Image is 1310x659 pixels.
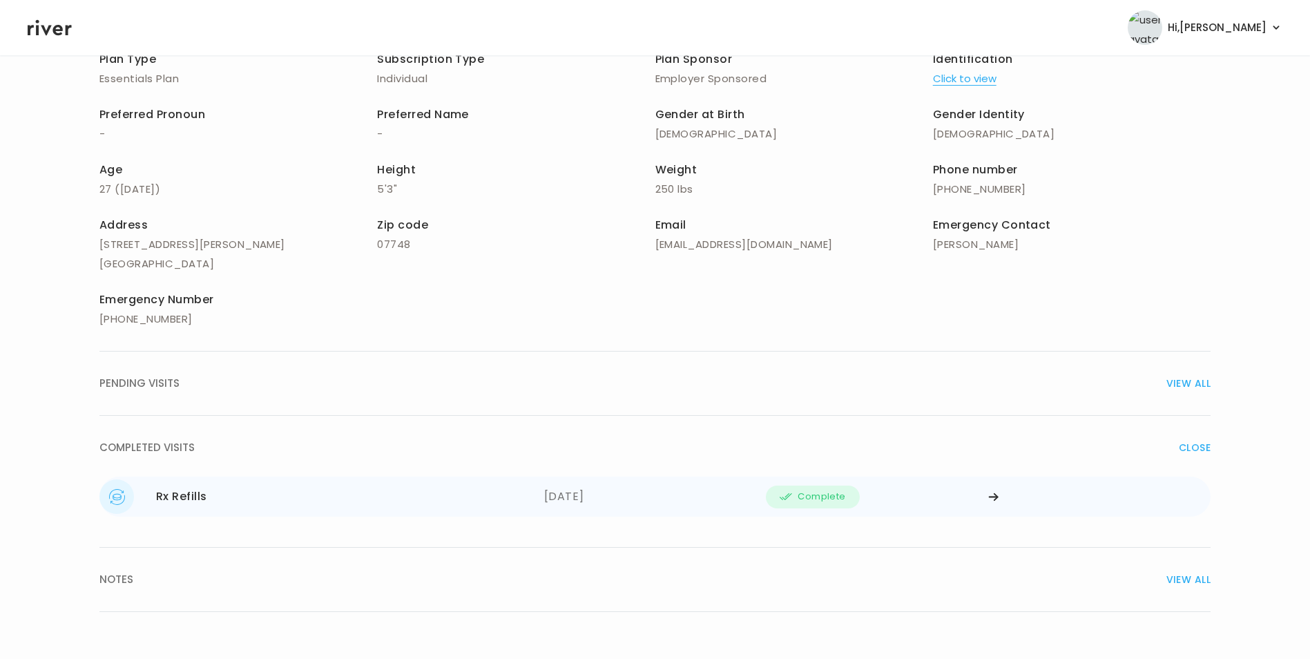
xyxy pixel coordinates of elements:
p: [GEOGRAPHIC_DATA] [99,254,377,274]
span: Preferred Pronoun [99,106,205,122]
span: VIEW ALL [1166,570,1211,589]
p: 07748 [377,235,655,254]
span: Identification [933,51,1013,67]
p: [EMAIL_ADDRESS][DOMAIN_NAME] [655,235,933,254]
span: Height [377,162,416,178]
span: Gender Identity [933,106,1025,122]
span: ( [DATE] ) [115,182,160,196]
span: Email [655,217,686,233]
span: Gender at Birth [655,106,745,122]
p: - [99,124,377,144]
p: [DEMOGRAPHIC_DATA] [933,124,1211,144]
button: Click to view [933,69,996,88]
span: COMPLETED VISITS [99,438,195,457]
img: user avatar [1128,10,1162,45]
p: 250 lbs [655,180,933,199]
p: Employer Sponsored [655,69,933,88]
span: Zip code [377,217,428,233]
span: VIEW ALL [1166,374,1211,393]
button: user avatarHi,[PERSON_NAME] [1128,10,1282,45]
p: 5'3" [377,180,655,199]
span: Phone number [933,162,1018,178]
span: Age [99,162,122,178]
button: COMPLETED VISITSCLOSE [99,416,1211,479]
p: Individual [377,69,655,88]
p: [PERSON_NAME] [933,235,1211,254]
p: 27 [99,180,377,199]
span: NOTES [99,570,133,589]
p: [PHONE_NUMBER] [99,309,377,329]
span: Hi, [PERSON_NAME] [1168,18,1266,37]
span: PENDING VISITS [99,374,180,393]
p: Essentials Plan [99,69,377,88]
span: Preferred Name [377,106,469,122]
span: Subscription Type [377,51,484,67]
span: Emergency Contact [933,217,1051,233]
p: [DEMOGRAPHIC_DATA] [655,124,933,144]
div: [DATE] [544,479,767,514]
span: Complete [798,488,845,505]
span: Plan Sponsor [655,51,733,67]
span: Address [99,217,148,233]
button: PENDING VISITSVIEW ALL [99,352,1211,416]
div: Rx Refills [156,487,207,506]
p: [STREET_ADDRESS][PERSON_NAME] [99,235,377,254]
button: NOTESVIEW ALL [99,548,1211,612]
span: CLOSE [1179,438,1211,457]
p: [PHONE_NUMBER] [933,180,1211,199]
p: - [377,124,655,144]
span: Plan Type [99,51,156,67]
span: Emergency Number [99,292,214,307]
span: Weight [655,162,697,178]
